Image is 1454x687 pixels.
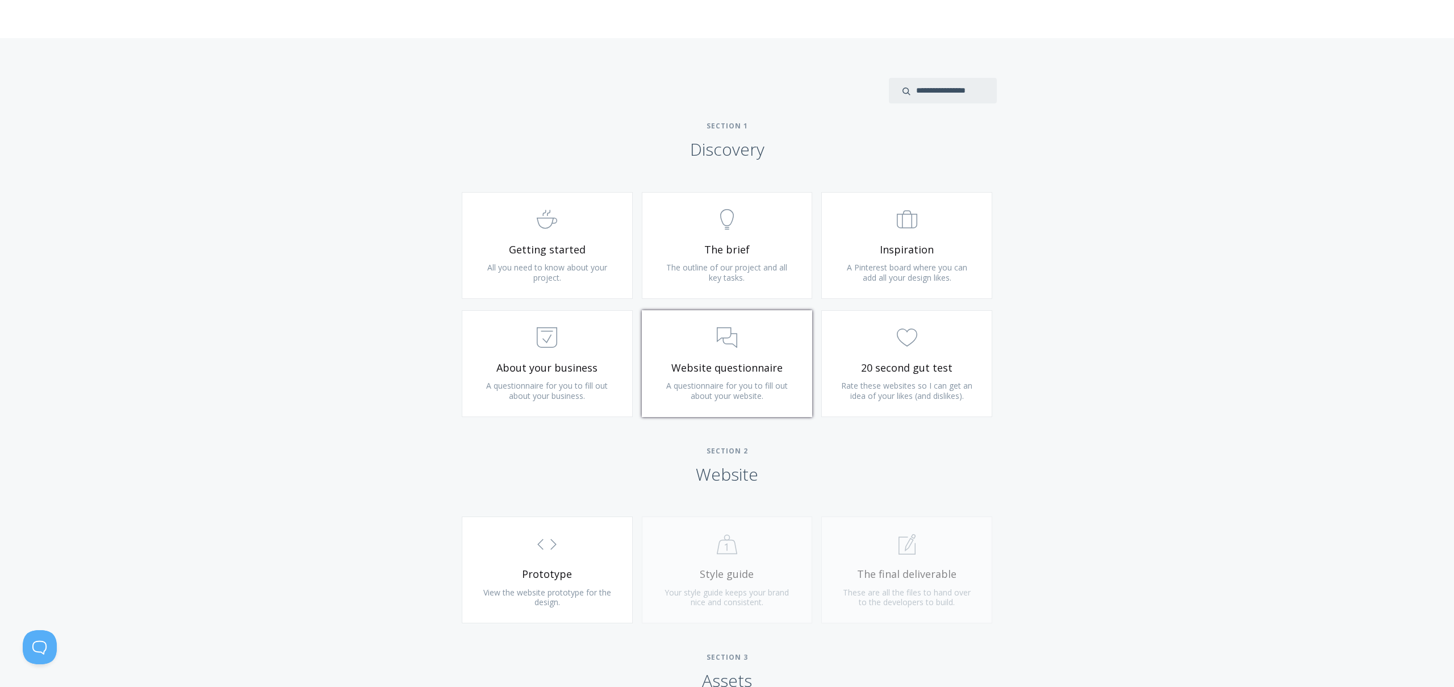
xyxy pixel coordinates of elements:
span: 20 second gut test [839,361,975,374]
span: The brief [659,243,795,256]
span: A questionnaire for you to fill out about your business. [486,380,608,401]
a: Website questionnaire A questionnaire for you to fill out about your website. [642,310,813,417]
span: View the website prototype for the design. [483,587,611,608]
iframe: Toggle Customer Support [23,630,57,664]
a: Getting started All you need to know about your project. [462,192,633,299]
a: 20 second gut test Rate these websites so I can get an idea of your likes (and dislikes). [821,310,992,417]
span: A Pinterest board where you can add all your design likes. [847,262,967,283]
span: The outline of our project and all key tasks. [666,262,787,283]
a: Prototype View the website prototype for the design. [462,517,633,623]
a: About your business A questionnaire for you to fill out about your business. [462,310,633,417]
span: About your business [479,361,615,374]
span: Website questionnaire [659,361,795,374]
span: All you need to know about your project. [487,262,607,283]
span: Inspiration [839,243,975,256]
span: Getting started [479,243,615,256]
input: search input [889,78,997,103]
span: Rate these websites so I can get an idea of your likes (and dislikes). [841,380,972,401]
span: Prototype [479,568,615,581]
a: The brief The outline of our project and all key tasks. [642,192,813,299]
span: A questionnaire for you to fill out about your website. [666,380,788,401]
a: Inspiration A Pinterest board where you can add all your design likes. [821,192,992,299]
